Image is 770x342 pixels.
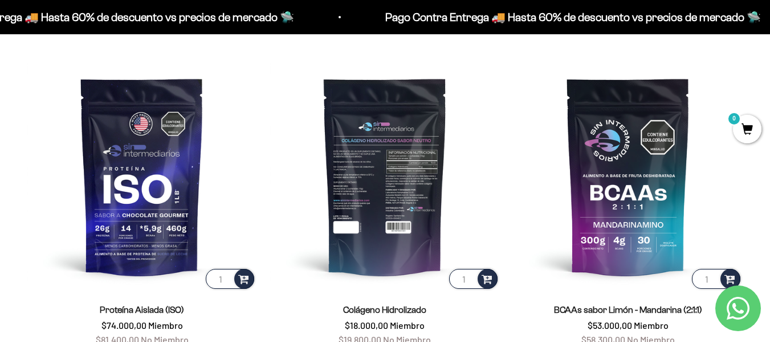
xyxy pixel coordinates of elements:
p: Pago Contra Entrega 🚚 Hasta 60% de descuento vs precios de mercado 🛸 [380,8,756,26]
a: 0 [733,124,761,136]
span: Miembro [634,320,669,331]
a: Proteína Aislada (ISO) [100,305,184,315]
a: BCAAs sabor Limón - Mandarina (2:1:1) [554,305,702,315]
a: Colágeno Hidrolizado [343,305,426,315]
span: $74.000,00 [101,320,146,331]
img: Colágeno Hidrolizado [270,61,499,291]
span: $53.000,00 [588,320,632,331]
span: Miembro [390,320,425,331]
span: $18.000,00 [345,320,388,331]
mark: 0 [727,112,741,126]
span: Miembro [148,320,183,331]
